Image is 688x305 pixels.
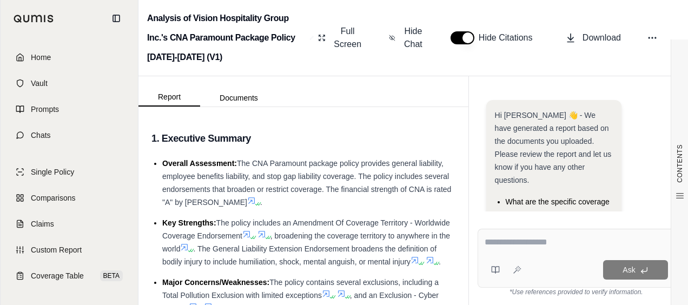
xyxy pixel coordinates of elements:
button: Ask [603,260,668,280]
span: Comparisons [31,193,75,203]
span: Custom Report [31,244,82,255]
button: Hide Chat [385,21,429,55]
span: Major Concerns/Weaknesses: [162,278,269,287]
a: Chats [7,123,131,147]
span: Hide Chat [402,25,425,51]
img: Qumis Logo [14,15,54,23]
div: *Use references provided to verify information. [478,288,675,296]
span: CONTENTS [676,144,684,183]
button: Collapse sidebar [108,10,125,27]
span: Ask [623,266,635,274]
span: . [439,257,441,266]
span: The policy contains several exclusions, including a Total Pollution Exclusion with limited except... [162,278,439,300]
span: Coverage Table [31,270,84,281]
span: Claims [31,218,54,229]
span: Vault [31,78,48,89]
span: Single Policy [31,167,74,177]
span: . The General Liability Extension Endorsement broadens the definition of bodily injury to include... [162,244,436,266]
span: Overall Assessment: [162,159,237,168]
a: Coverage TableBETA [7,264,131,288]
a: Prompts [7,97,131,121]
h3: 1. Executive Summary [151,129,455,148]
a: Vault [7,71,131,95]
span: BETA [100,270,123,281]
span: Full Screen [332,25,363,51]
span: Home [31,52,51,63]
span: , broadening the coverage territory to anywhere in the world [162,231,450,253]
span: Prompts [31,104,59,115]
span: Hide Citations [479,31,539,44]
span: Hi [PERSON_NAME] 👋 - We have generated a report based on the documents you uploaded. Please revie... [495,111,612,184]
a: Claims [7,212,131,236]
span: The CNA Paramount package policy provides general liability, employee benefits liability, and sto... [162,159,451,207]
a: Single Policy [7,160,131,184]
a: Custom Report [7,238,131,262]
span: Download [583,31,621,44]
span: . [260,198,262,207]
button: Download [561,27,625,49]
span: The policy includes an Amendment Of Coverage Territory - Worldwide Coverage Endorsement [162,218,450,240]
button: Full Screen [314,21,367,55]
a: Home [7,45,131,69]
span: What are the specific coverage limits and aggregate limits for each of the three main coverage pa... [506,197,611,284]
button: Report [138,88,200,107]
a: Comparisons [7,186,131,210]
span: Chats [31,130,51,141]
button: Documents [200,89,277,107]
h2: Analysis of Vision Hospitality Group Inc.'s CNA Paramount Package Policy [DATE]-[DATE] (V1) [147,9,306,67]
span: Key Strengths: [162,218,216,227]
